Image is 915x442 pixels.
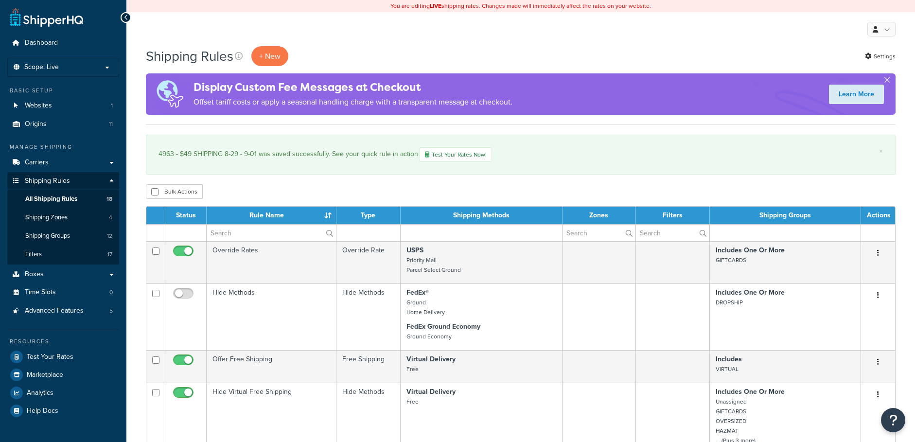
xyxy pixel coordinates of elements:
[716,298,743,307] small: DROPSHIP
[146,73,194,115] img: duties-banner-06bc72dcb5fe05cb3f9472aba00be2ae8eb53ab6f0d8bb03d382ba314ac3c341.png
[406,387,456,397] strong: Virtual Delivery
[7,209,119,227] a: Shipping Zones 4
[27,371,63,379] span: Marketplace
[109,307,113,315] span: 5
[563,207,636,224] th: Zones
[716,354,742,364] strong: Includes
[194,79,512,95] h4: Display Custom Fee Messages at Checkout
[865,50,896,63] a: Settings
[420,147,492,162] a: Test Your Rates Now!
[107,232,112,240] span: 12
[7,246,119,264] li: Filters
[207,350,336,383] td: Offer Free Shipping
[27,389,53,397] span: Analytics
[7,302,119,320] li: Advanced Features
[7,283,119,301] li: Time Slots
[165,207,207,224] th: Status
[336,350,401,383] td: Free Shipping
[7,87,119,95] div: Basic Setup
[636,207,710,224] th: Filters
[829,85,884,104] a: Learn More
[430,1,441,10] b: LIVE
[716,245,785,255] strong: Includes One Or More
[716,365,739,373] small: VIRTUAL
[7,190,119,208] a: All Shipping Rules 18
[7,34,119,52] a: Dashboard
[146,184,203,199] button: Bulk Actions
[563,225,635,241] input: Search
[25,288,56,297] span: Time Slots
[146,47,233,66] h1: Shipping Rules
[406,397,419,406] small: Free
[7,190,119,208] li: All Shipping Rules
[406,298,445,317] small: Ground Home Delivery
[7,366,119,384] a: Marketplace
[861,207,895,224] th: Actions
[406,365,419,373] small: Free
[7,337,119,346] div: Resources
[7,115,119,133] li: Origins
[7,348,119,366] a: Test Your Rates
[716,387,785,397] strong: Includes One Or More
[207,225,336,241] input: Search
[251,46,288,66] p: + New
[636,225,709,241] input: Search
[7,302,119,320] a: Advanced Features 5
[194,95,512,109] p: Offset tariff costs or apply a seasonal handling charge with a transparent message at checkout.
[716,287,785,298] strong: Includes One Or More
[25,39,58,47] span: Dashboard
[10,7,83,27] a: ShipperHQ Home
[879,147,883,155] a: ×
[406,321,480,332] strong: FedEx Ground Economy
[7,209,119,227] li: Shipping Zones
[106,195,112,203] span: 18
[406,287,429,298] strong: FedEx®
[25,195,77,203] span: All Shipping Rules
[881,408,905,432] button: Open Resource Center
[406,332,452,341] small: Ground Economy
[7,143,119,151] div: Manage Shipping
[107,250,112,259] span: 17
[406,354,456,364] strong: Virtual Delivery
[406,245,423,255] strong: USPS
[7,402,119,420] a: Help Docs
[25,250,42,259] span: Filters
[7,97,119,115] li: Websites
[109,288,113,297] span: 0
[7,283,119,301] a: Time Slots 0
[25,232,70,240] span: Shipping Groups
[109,213,112,222] span: 4
[27,353,73,361] span: Test Your Rates
[7,154,119,172] a: Carriers
[207,283,336,350] td: Hide Methods
[7,227,119,245] li: Shipping Groups
[207,241,336,283] td: Override Rates
[7,115,119,133] a: Origins 11
[336,283,401,350] td: Hide Methods
[710,207,861,224] th: Shipping Groups
[716,256,746,265] small: GIFTCARDS
[111,102,113,110] span: 1
[401,207,563,224] th: Shipping Methods
[25,213,68,222] span: Shipping Zones
[25,102,52,110] span: Websites
[158,147,883,162] div: 4963 - $49 SHIPPING 8-29 - 9-01 was saved successfully. See your quick rule in action
[207,207,336,224] th: Rule Name : activate to sort column ascending
[25,159,49,167] span: Carriers
[7,97,119,115] a: Websites 1
[7,265,119,283] a: Boxes
[7,384,119,402] a: Analytics
[25,120,47,128] span: Origins
[109,120,113,128] span: 11
[336,241,401,283] td: Override Rate
[25,270,44,279] span: Boxes
[25,307,84,315] span: Advanced Features
[7,246,119,264] a: Filters 17
[7,172,119,190] a: Shipping Rules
